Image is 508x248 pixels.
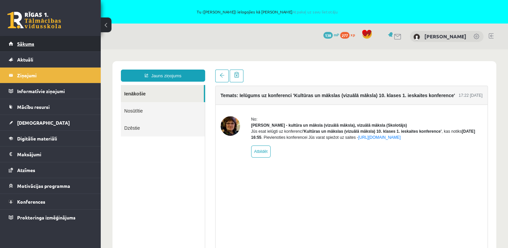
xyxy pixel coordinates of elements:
a: Proktoringa izmēģinājums [9,210,92,225]
a: Nosūtītie [20,53,104,70]
legend: Maksājumi [17,147,92,162]
a: [URL][DOMAIN_NAME] [258,86,300,90]
a: Digitālie materiāli [9,131,92,146]
span: Digitālie materiāli [17,135,57,141]
img: Ilze Kolka - kultūra un māksla (vizuālā māksla), vizuālā māksla [120,67,139,86]
span: mP [334,32,339,37]
span: Tu ([PERSON_NAME]) ielogojies kā [PERSON_NAME] [77,10,457,14]
span: Motivācijas programma [17,183,70,189]
span: Aktuāli [17,56,33,63]
a: Informatīvie ziņojumi [9,83,92,99]
a: Ienākošie [20,36,103,53]
a: Jauns ziņojums [20,20,104,32]
a: Sākums [9,36,92,51]
h4: Temats: Ielūgums uz konferenci 'Kultūras un mākslas (vizuālā māksla) 10. klases 1. ieskaites konf... [120,43,354,49]
span: Sākums [17,41,34,47]
span: Konferences [17,199,45,205]
div: No: [150,67,382,73]
a: Ziņojumi [9,68,92,83]
span: Atzīmes [17,167,35,173]
a: Rīgas 1. Tālmācības vidusskola [7,12,61,29]
a: Konferences [9,194,92,209]
legend: Ziņojumi [17,68,92,83]
a: 277 xp [340,32,358,37]
strong: [PERSON_NAME] - kultūra un māksla (vizuālā māksla), vizuālā māksla (Skolotājs) [150,74,306,78]
div: Jūs esat ielūgti uz konferenci , kas notiks . Pievienoties konferencei Jūs varat spiežot uz saites - [150,79,382,91]
span: Mācību resursi [17,104,50,110]
a: 138 mP [323,32,339,37]
img: Elīna Kivriņa [413,34,420,40]
a: Dzēstie [20,70,104,87]
a: Atzīmes [9,162,92,178]
span: 138 [323,32,333,39]
span: xp [351,32,355,37]
a: Maksājumi [9,147,92,162]
span: Proktoringa izmēģinājums [17,214,76,220]
a: Mācību resursi [9,99,92,115]
a: [PERSON_NAME] [424,33,466,40]
a: Atbildēt [150,96,170,108]
a: Atpakaļ uz savu lietotāju [292,9,338,14]
span: 277 [340,32,350,39]
a: Aktuāli [9,52,92,67]
b: 'Kultūras un mākslas (vizuālā māksla) 10. klases 1. ieskaites konference' [202,80,341,84]
a: Motivācijas programma [9,178,92,194]
span: [DEMOGRAPHIC_DATA] [17,120,70,126]
legend: Informatīvie ziņojumi [17,83,92,99]
div: 17:22 [DATE] [358,43,382,49]
a: [DEMOGRAPHIC_DATA] [9,115,92,130]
